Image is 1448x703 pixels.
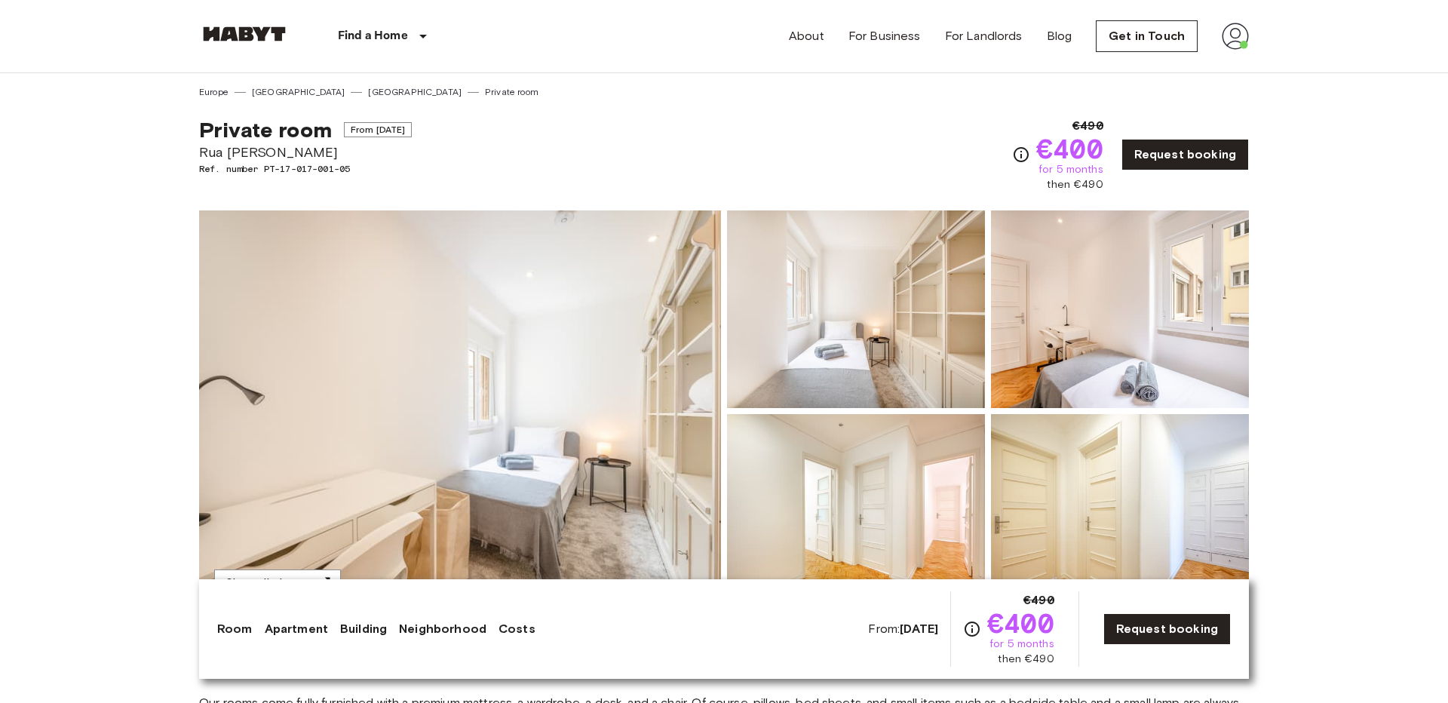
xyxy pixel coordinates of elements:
[1047,177,1103,192] span: then €490
[1012,146,1030,164] svg: Check cost overview for full price breakdown. Please note that discounts apply to new joiners onl...
[727,414,985,612] img: Picture of unit PT-17-017-001-05
[727,210,985,408] img: Picture of unit PT-17-017-001-05
[340,620,387,638] a: Building
[1023,591,1054,609] span: €490
[199,162,412,176] span: Ref. number PT-17-017-001-05
[265,620,328,638] a: Apartment
[789,27,824,45] a: About
[1096,20,1198,52] a: Get in Touch
[1222,23,1249,50] img: avatar
[485,85,538,99] a: Private room
[499,620,535,638] a: Costs
[963,620,981,638] svg: Check cost overview for full price breakdown. Please note that discounts apply to new joiners onl...
[848,27,921,45] a: For Business
[252,85,345,99] a: [GEOGRAPHIC_DATA]
[991,210,1249,408] img: Picture of unit PT-17-017-001-05
[868,621,938,637] span: From:
[399,620,486,638] a: Neighborhood
[1121,139,1249,170] a: Request booking
[987,609,1054,637] span: €400
[1072,117,1103,135] span: €490
[344,122,413,137] span: From [DATE]
[199,26,290,41] img: Habyt
[199,210,721,612] img: Marketing picture of unit PT-17-017-001-05
[991,414,1249,612] img: Picture of unit PT-17-017-001-05
[199,85,229,99] a: Europe
[989,637,1054,652] span: for 5 months
[945,27,1023,45] a: For Landlords
[214,569,341,597] button: Show all photos
[1036,135,1103,162] span: €400
[199,117,332,143] span: Private room
[199,143,412,162] span: Rua [PERSON_NAME]
[1103,613,1231,645] a: Request booking
[1038,162,1103,177] span: for 5 months
[998,652,1054,667] span: then €490
[900,622,938,636] b: [DATE]
[217,620,253,638] a: Room
[1047,27,1072,45] a: Blog
[368,85,462,99] a: [GEOGRAPHIC_DATA]
[338,27,408,45] p: Find a Home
